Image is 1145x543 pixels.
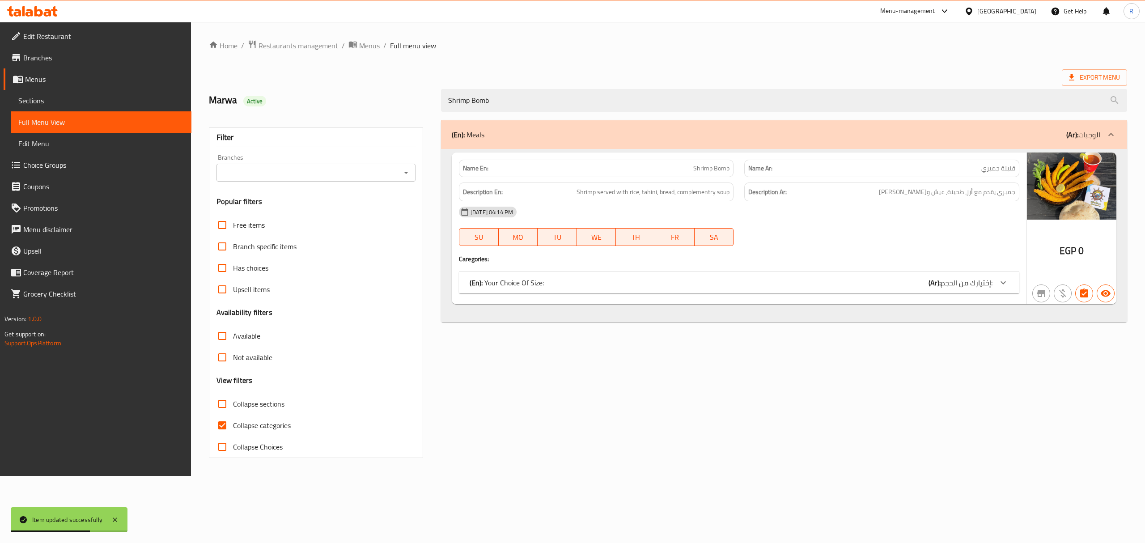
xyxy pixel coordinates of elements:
button: FR [655,228,695,246]
span: Collapse categories [233,420,291,431]
div: Menu-management [880,6,935,17]
span: إختيارك من الحجم: [941,276,992,289]
span: MO [502,231,534,244]
li: / [383,40,386,51]
div: Filter [216,128,416,147]
h3: View filters [216,375,253,386]
div: [GEOGRAPHIC_DATA] [977,6,1036,16]
span: Edit Menu [18,138,184,149]
button: WE [577,228,616,246]
span: Choice Groups [23,160,184,170]
span: Menu disclaimer [23,224,184,235]
span: Active [243,97,267,106]
span: Export Menu [1062,69,1127,86]
span: قنبلة جمبري [981,164,1015,173]
p: Meals [452,129,484,140]
span: Get support on: [4,328,46,340]
span: 1.0.0 [28,313,42,325]
div: (En): Meals(Ar):الوجبات [441,149,1127,322]
a: Sections [11,90,191,111]
a: Menus [348,40,380,51]
a: Edit Menu [11,133,191,154]
p: الوجبات [1066,129,1100,140]
span: Not available [233,352,272,363]
button: TH [616,228,655,246]
span: Full menu view [390,40,436,51]
button: SA [695,228,734,246]
span: Menus [25,74,184,85]
b: (En): [470,276,483,289]
a: Coupons [4,176,191,197]
span: Available [233,331,260,341]
span: SA [698,231,730,244]
span: Shrimp Bomb [693,164,729,173]
span: Collapse sections [233,399,284,409]
div: Item updated successfully [32,515,102,525]
button: SU [459,228,499,246]
li: / [342,40,345,51]
a: Restaurants management [248,40,338,51]
input: search [441,89,1127,112]
span: Branches [23,52,184,63]
span: Has choices [233,263,268,273]
span: Upsell items [233,284,270,295]
span: Coupons [23,181,184,192]
button: Purchased item [1054,284,1072,302]
span: Sections [18,95,184,106]
button: Has choices [1075,284,1093,302]
strong: Description En: [463,187,503,198]
span: Free items [233,220,265,230]
a: Grocery Checklist [4,283,191,305]
button: TU [538,228,577,246]
div: (En): Your Choice Of Size:(Ar):إختيارك من الحجم: [459,272,1019,293]
b: (En): [452,128,465,141]
h3: Popular filters [216,196,416,207]
span: WE [581,231,613,244]
a: Coverage Report [4,262,191,283]
span: TH [619,231,652,244]
a: Menu disclaimer [4,219,191,240]
a: Home [209,40,237,51]
li: / [241,40,244,51]
h2: Marwa [209,93,430,107]
button: MO [499,228,538,246]
span: Full Menu View [18,117,184,127]
span: SU [463,231,495,244]
a: Full Menu View [11,111,191,133]
strong: Name Ar: [748,164,772,173]
a: Upsell [4,240,191,262]
span: R [1129,6,1133,16]
a: Promotions [4,197,191,219]
a: Branches [4,47,191,68]
span: Restaurants management [259,40,338,51]
button: Available [1097,284,1115,302]
a: Edit Restaurant [4,25,191,47]
span: Export Menu [1069,72,1120,83]
span: Edit Restaurant [23,31,184,42]
button: Open [400,166,412,179]
button: Not branch specific item [1032,284,1050,302]
a: Choice Groups [4,154,191,176]
span: Menus [359,40,380,51]
span: Coverage Report [23,267,184,278]
span: [DATE] 04:14 PM [467,208,517,216]
span: جمبري يقدم مع أرز، طحينة، عيش وحساء مجاني [879,187,1015,198]
span: Version: [4,313,26,325]
b: (Ar): [1066,128,1078,141]
span: Collapse Choices [233,441,283,452]
b: (Ar): [929,276,941,289]
nav: breadcrumb [209,40,1127,51]
img: mmw_638718771386349361 [1027,153,1116,220]
span: Upsell [23,246,184,256]
span: 0 [1078,242,1084,259]
span: Grocery Checklist [23,288,184,299]
h3: Availability filters [216,307,272,318]
div: Active [243,96,267,106]
strong: Description Ar: [748,187,787,198]
span: FR [659,231,691,244]
p: Your Choice Of Size: [470,277,544,288]
span: Promotions [23,203,184,213]
h4: Caregories: [459,255,1019,263]
a: Support.OpsPlatform [4,337,61,349]
span: Branch specific items [233,241,297,252]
